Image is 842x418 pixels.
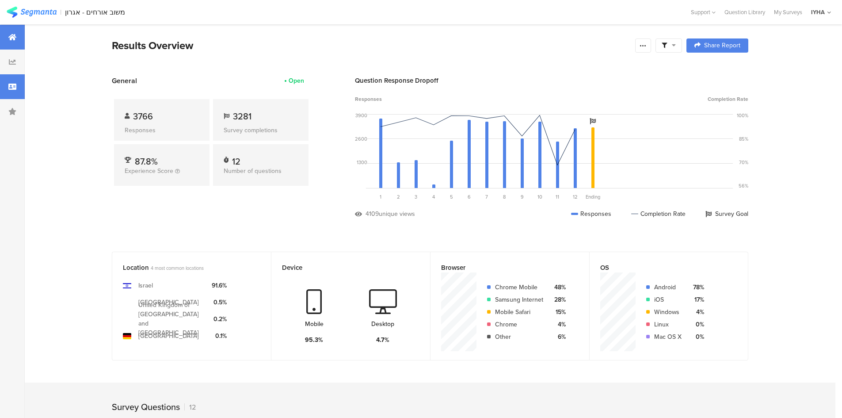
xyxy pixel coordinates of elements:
[468,193,471,200] span: 6
[212,331,227,341] div: 0.1%
[571,209,611,219] div: Responses
[305,319,324,329] div: Mobile
[355,76,748,85] div: Question Response Dropoff
[123,263,246,272] div: Location
[654,307,682,317] div: Windows
[689,307,704,317] div: 4%
[550,332,566,341] div: 6%
[689,295,704,304] div: 17%
[737,112,748,119] div: 100%
[450,193,453,200] span: 5
[138,300,205,337] div: United Kingdom of [GEOGRAPHIC_DATA] and [GEOGRAPHIC_DATA]
[739,159,748,166] div: 70%
[739,135,748,142] div: 85%
[65,8,125,16] div: משוב אורחים - אגרון
[212,281,227,290] div: 91.6%
[366,209,379,219] div: 4109
[112,38,631,54] div: Results Overview
[133,110,153,123] span: 3766
[739,182,748,189] div: 56%
[371,319,394,329] div: Desktop
[654,295,682,304] div: iOS
[282,263,405,272] div: Device
[138,298,199,307] div: [GEOGRAPHIC_DATA]
[537,193,542,200] span: 10
[212,314,227,324] div: 0.2%
[705,209,748,219] div: Survey Goal
[441,263,564,272] div: Browser
[584,193,602,200] div: Ending
[397,193,400,200] span: 2
[590,118,596,124] i: Survey Goal
[112,76,137,86] span: General
[503,193,506,200] span: 8
[495,320,543,329] div: Chrome
[138,281,153,290] div: Israel
[138,331,199,341] div: [GEOGRAPHIC_DATA]
[654,283,682,292] div: Android
[704,42,740,49] span: Share Report
[689,320,704,329] div: 0%
[654,320,682,329] div: Linux
[289,76,304,85] div: Open
[224,166,282,176] span: Number of questions
[521,193,524,200] span: 9
[573,193,578,200] span: 12
[112,400,180,414] div: Survey Questions
[495,283,543,292] div: Chrome Mobile
[485,193,488,200] span: 7
[720,8,770,16] a: Question Library
[432,193,435,200] span: 4
[811,8,825,16] div: IYHA
[691,5,716,19] div: Support
[135,155,158,168] span: 87.8%
[708,95,748,103] span: Completion Rate
[151,265,204,272] span: 4 most common locations
[355,135,367,142] div: 2600
[415,193,417,200] span: 3
[233,110,251,123] span: 3281
[631,209,686,219] div: Completion Rate
[60,7,61,17] div: |
[184,402,196,412] div: 12
[212,298,227,307] div: 0.5%
[357,159,367,166] div: 1300
[550,283,566,292] div: 48%
[224,126,298,135] div: Survey completions
[495,332,543,341] div: Other
[7,7,57,18] img: segmanta logo
[305,335,323,345] div: 95.3%
[376,335,389,345] div: 4.7%
[495,295,543,304] div: Samsung Internet
[355,112,367,119] div: 3900
[654,332,682,341] div: Mac OS X
[556,193,559,200] span: 11
[125,126,199,135] div: Responses
[550,320,566,329] div: 4%
[232,155,240,164] div: 12
[125,166,173,176] span: Experience Score
[770,8,807,16] a: My Surveys
[355,95,382,103] span: Responses
[380,193,381,200] span: 1
[600,263,723,272] div: OS
[550,295,566,304] div: 28%
[550,307,566,317] div: 15%
[379,209,415,219] div: unique views
[689,283,704,292] div: 78%
[689,332,704,341] div: 0%
[495,307,543,317] div: Mobile Safari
